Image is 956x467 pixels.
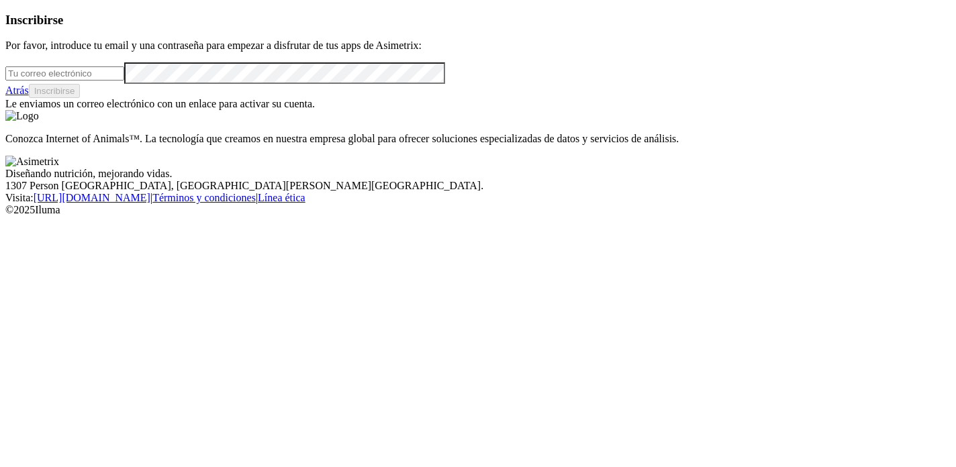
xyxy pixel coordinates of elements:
font: Le enviamos un correo electrónico con un enlace para activar su cuenta. [5,98,315,109]
font: Iluma [35,204,60,215]
a: Términos y condiciones [152,192,256,203]
a: Línea ética [258,192,305,203]
font: Por favor, introduce tu email y una contraseña para empezar a disfrutar de tus apps de Asimetrix: [5,40,422,51]
font: Inscribirse [5,13,63,27]
font: Diseñando nutrición, mejorando vidas. [5,168,172,179]
a: [URL][DOMAIN_NAME] [34,192,150,203]
font: Visita [5,192,30,203]
font: Inscribirse [34,86,75,96]
img: Asimetrix [5,156,59,168]
input: Tu correo electrónico [5,66,124,81]
font: | [150,192,152,203]
font: : [30,192,33,203]
button: Inscribirse [29,84,81,98]
font: Conozca Internet of Animals™. La tecnología que creamos en nuestra empresa global para ofrecer so... [5,133,679,144]
font: | [256,192,258,203]
font: 1307 Person [GEOGRAPHIC_DATA], [GEOGRAPHIC_DATA][PERSON_NAME][GEOGRAPHIC_DATA]. [5,180,483,191]
img: Logo [5,110,39,122]
font: 2025 [13,204,35,215]
font: © [5,204,13,215]
a: Atrás [5,85,29,96]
